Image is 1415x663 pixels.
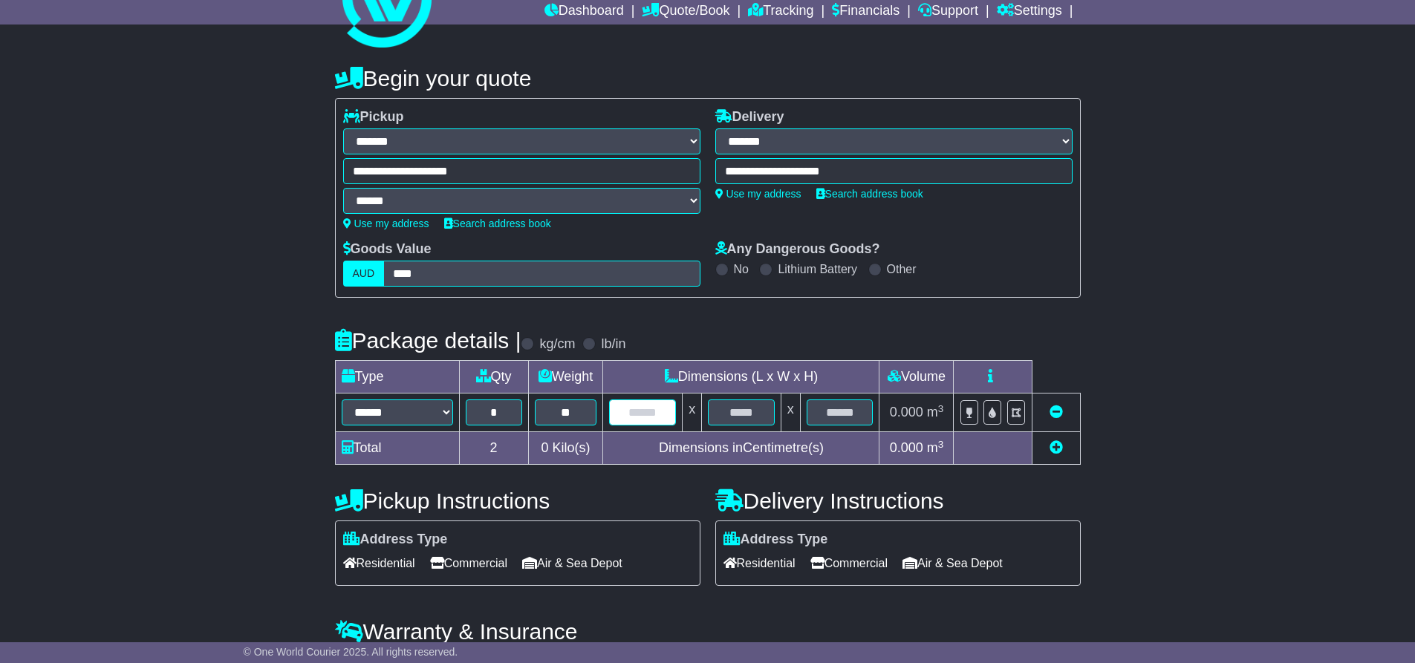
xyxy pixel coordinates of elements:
span: Residential [723,552,796,575]
h4: Package details | [335,328,521,353]
label: lb/in [601,336,625,353]
a: Use my address [343,218,429,229]
label: Pickup [343,109,404,125]
label: AUD [343,261,385,287]
a: Add new item [1050,440,1063,455]
td: x [781,393,800,432]
label: Any Dangerous Goods? [715,241,880,258]
td: Qty [459,361,528,393]
td: Weight [528,361,603,393]
label: Address Type [723,532,828,548]
span: m [927,440,944,455]
td: Dimensions in Centimetre(s) [603,432,879,465]
label: Lithium Battery [778,262,857,276]
span: Commercial [430,552,507,575]
h4: Pickup Instructions [335,489,700,513]
span: Residential [343,552,415,575]
span: 0.000 [890,440,923,455]
h4: Delivery Instructions [715,489,1081,513]
label: No [734,262,749,276]
td: Volume [879,361,954,393]
a: Search address book [444,218,551,229]
td: Kilo(s) [528,432,603,465]
span: 0.000 [890,405,923,419]
label: kg/cm [539,336,575,353]
span: Air & Sea Depot [902,552,1003,575]
td: x [683,393,702,432]
label: Delivery [715,109,784,125]
a: Remove this item [1050,405,1063,419]
span: Commercial [810,552,888,575]
span: © One World Courier 2025. All rights reserved. [244,646,458,658]
h4: Begin your quote [335,66,1081,91]
span: m [927,405,944,419]
span: Air & Sea Depot [522,552,622,575]
sup: 3 [938,403,944,414]
label: Other [887,262,917,276]
label: Goods Value [343,241,432,258]
label: Address Type [343,532,448,548]
sup: 3 [938,439,944,450]
td: 2 [459,432,528,465]
td: Total [335,432,459,465]
td: Type [335,361,459,393]
td: Dimensions (L x W x H) [603,361,879,393]
a: Use my address [715,188,801,200]
a: Search address book [816,188,923,200]
h4: Warranty & Insurance [335,619,1081,644]
span: 0 [541,440,548,455]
